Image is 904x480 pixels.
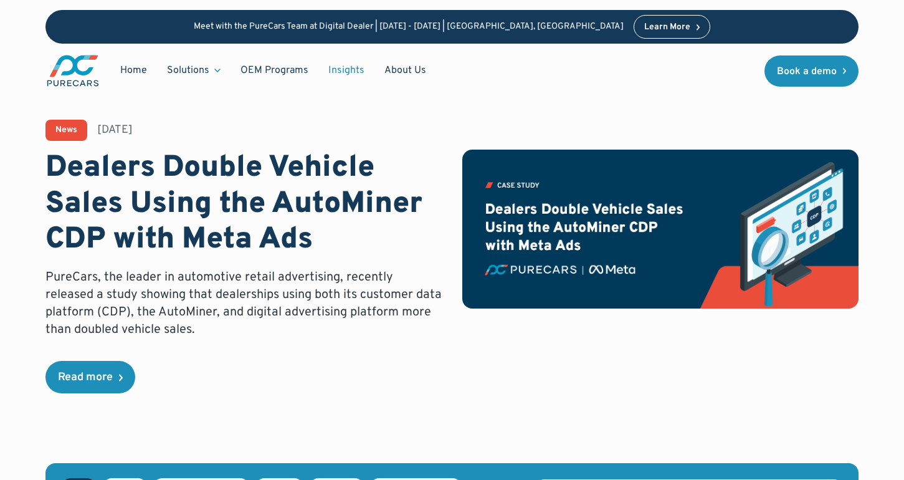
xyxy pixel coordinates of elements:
[97,122,133,138] div: [DATE]
[318,59,374,82] a: Insights
[374,59,436,82] a: About Us
[777,67,837,77] div: Book a demo
[634,15,711,39] a: Learn More
[231,59,318,82] a: OEM Programs
[55,126,77,135] div: News
[45,361,135,393] a: Read more
[45,54,100,88] a: main
[644,23,690,32] div: Learn More
[58,372,113,383] div: Read more
[167,64,209,77] div: Solutions
[110,59,157,82] a: Home
[194,22,624,32] p: Meet with the PureCars Team at Digital Dealer | [DATE] - [DATE] | [GEOGRAPHIC_DATA], [GEOGRAPHIC_...
[45,269,442,338] p: PureCars, the leader in automotive retail advertising, recently released a study showing that dea...
[45,54,100,88] img: purecars logo
[157,59,231,82] div: Solutions
[45,151,442,259] h1: Dealers Double Vehicle Sales Using the AutoMiner CDP with Meta Ads
[764,55,859,87] a: Book a demo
